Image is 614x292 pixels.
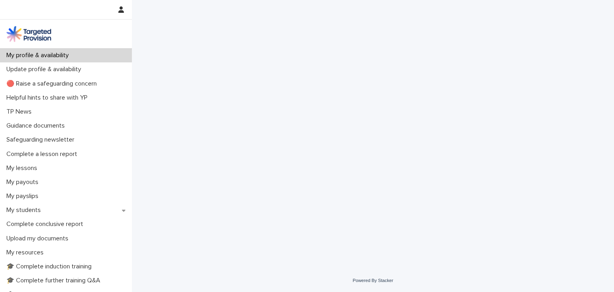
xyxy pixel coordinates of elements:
p: My payslips [3,192,45,200]
p: Upload my documents [3,235,75,242]
p: Complete a lesson report [3,150,84,158]
p: My resources [3,249,50,256]
p: TP News [3,108,38,116]
p: My payouts [3,178,45,186]
p: 🔴 Raise a safeguarding concern [3,80,103,88]
p: 🎓 Complete further training Q&A [3,277,107,284]
p: Update profile & availability [3,66,88,73]
img: M5nRWzHhSzIhMunXDL62 [6,26,51,42]
p: Guidance documents [3,122,71,130]
p: My lessons [3,164,44,172]
p: My students [3,206,47,214]
p: Helpful hints to share with YP [3,94,94,102]
p: Safeguarding newsletter [3,136,81,144]
a: Powered By Stacker [353,278,393,283]
p: Complete conclusive report [3,220,90,228]
p: My profile & availability [3,52,75,59]
p: 🎓 Complete induction training [3,263,98,270]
